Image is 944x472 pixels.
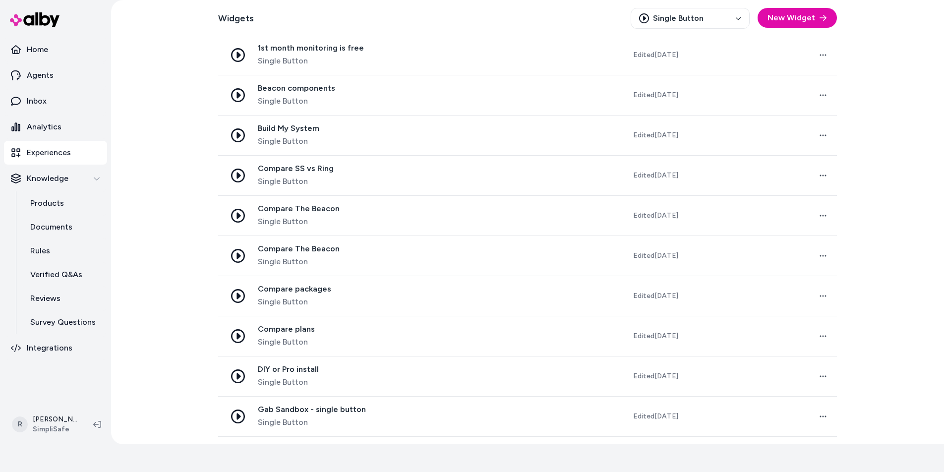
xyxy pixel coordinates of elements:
[12,416,28,432] span: R
[258,95,335,107] span: Single Button
[258,83,335,93] span: Beacon components
[633,50,678,60] span: Edited [DATE]
[27,173,68,184] p: Knowledge
[27,69,54,81] p: Agents
[258,364,319,374] span: DIY or Pro install
[633,412,678,421] span: Edited [DATE]
[30,245,50,257] p: Rules
[20,239,107,263] a: Rules
[20,215,107,239] a: Documents
[4,141,107,165] a: Experiences
[20,263,107,287] a: Verified Q&As
[30,221,72,233] p: Documents
[4,63,107,87] a: Agents
[33,424,77,434] span: SimpliSafe
[4,336,107,360] a: Integrations
[258,164,334,174] span: Compare SS vs Ring
[10,12,59,27] img: alby Logo
[30,269,82,281] p: Verified Q&As
[258,324,315,334] span: Compare plans
[20,287,107,310] a: Reviews
[258,176,334,187] span: Single Button
[258,43,364,53] span: 1st month monitoring is free
[633,251,678,261] span: Edited [DATE]
[258,376,319,388] span: Single Button
[20,191,107,215] a: Products
[633,291,678,301] span: Edited [DATE]
[4,89,107,113] a: Inbox
[258,284,331,294] span: Compare packages
[631,8,750,29] button: Single Button
[4,167,107,190] button: Knowledge
[258,336,315,348] span: Single Button
[27,342,72,354] p: Integrations
[30,293,60,304] p: Reviews
[258,204,340,214] span: Compare The Beacon
[33,414,77,424] p: [PERSON_NAME]
[633,331,678,341] span: Edited [DATE]
[27,121,61,133] p: Analytics
[633,171,678,180] span: Edited [DATE]
[258,416,366,428] span: Single Button
[258,55,364,67] span: Single Button
[27,95,47,107] p: Inbox
[6,409,85,440] button: R[PERSON_NAME]SimpliSafe
[4,115,107,139] a: Analytics
[258,256,340,268] span: Single Button
[27,44,48,56] p: Home
[27,147,71,159] p: Experiences
[258,123,319,133] span: Build My System
[20,310,107,334] a: Survey Questions
[258,244,340,254] span: Compare The Beacon
[633,371,678,381] span: Edited [DATE]
[633,90,678,100] span: Edited [DATE]
[258,405,366,414] span: Gab Sandbox - single button
[218,11,254,25] h2: Widgets
[258,216,340,228] span: Single Button
[4,38,107,61] a: Home
[758,8,837,28] button: New Widget
[633,211,678,221] span: Edited [DATE]
[258,135,319,147] span: Single Button
[258,296,331,308] span: Single Button
[30,316,96,328] p: Survey Questions
[633,130,678,140] span: Edited [DATE]
[30,197,64,209] p: Products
